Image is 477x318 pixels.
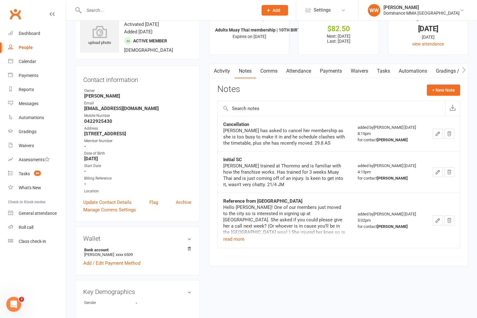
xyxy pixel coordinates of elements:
span: 3 [19,297,24,302]
strong: Initial SC [223,157,242,162]
a: Automations [394,64,431,78]
div: for contact [358,137,422,143]
a: Notes [234,64,256,78]
div: General attendance [19,211,57,216]
div: Dashboard [19,31,40,36]
a: Tasks 46 [8,167,66,181]
div: [PERSON_NAME] [383,5,460,10]
div: [PERSON_NAME] has asked to cancel her membership as she is too busy to make it in and he schedule... [223,128,346,146]
span: Settings [314,3,331,17]
button: + New Note [427,84,460,96]
a: Waivers [8,139,66,153]
a: view attendance [412,41,444,46]
a: Class kiosk mode [8,234,66,248]
div: Mobile Number [84,113,191,119]
div: Messages [19,101,38,106]
div: Waivers [19,143,34,148]
a: Waivers [346,64,373,78]
div: Date of Birth [84,151,191,157]
a: Reports [8,83,66,97]
strong: [PERSON_NAME] [84,93,191,99]
span: 46 [34,171,41,176]
div: [DATE] [394,34,462,41]
a: Automations [8,111,66,125]
div: Dominance MMA [GEOGRAPHIC_DATA] [383,10,460,16]
div: Calendar [19,59,36,64]
span: Active member [133,38,167,43]
div: for contact [358,224,422,230]
div: [PERSON_NAME] trained at Thommo and is familiar with how the franchise works. Has trained for 3 w... [223,163,346,188]
div: Automations [19,115,44,120]
time: Activated [DATE] [124,22,159,27]
time: Added [DATE] [124,29,152,35]
div: Roll call [19,225,33,230]
a: Assessments [8,153,66,167]
div: $82.50 [304,26,373,32]
div: added by [PERSON_NAME] [DATE] 5:02pm [358,211,422,230]
strong: 0422925430 [84,118,191,124]
div: added by [PERSON_NAME] [DATE] 8:15pm [358,124,422,143]
strong: Adults Muay Thai membership | 10TH BIRTHDA... [215,27,313,32]
strong: [STREET_ADDRESS] [84,131,191,137]
p: Next: [DATE] Last: [DATE] [304,34,373,44]
div: Email [84,100,191,106]
strong: Cancellation [223,122,249,127]
a: General attendance kiosk mode [8,206,66,220]
div: upload photo [80,26,119,46]
div: Billing Reference [84,176,191,181]
h3: Wallet [83,235,191,242]
h3: Notes [217,84,240,96]
strong: Bank account [84,248,188,252]
div: Gradings [19,129,36,134]
input: Search notes [218,101,445,116]
div: Location [84,188,191,194]
a: People [8,41,66,55]
div: Reports [19,87,34,92]
strong: [DATE] [84,156,191,161]
a: Dashboard [8,26,66,41]
strong: - [136,301,171,305]
div: Address [84,126,191,132]
span: xxxx 6509 [116,252,133,257]
a: Clubworx [7,6,23,22]
a: Roll call [8,220,66,234]
a: Calendar [8,55,66,69]
span: Expires on [DATE] [233,34,266,39]
a: Activity [210,64,234,78]
div: [DATE] [394,26,462,32]
button: Add [262,5,288,16]
div: Class check-in [19,239,46,244]
strong: [EMAIL_ADDRESS][DOMAIN_NAME] [84,106,191,111]
strong: [PERSON_NAME] [377,224,408,229]
div: added by [PERSON_NAME] [DATE] 4:13pm [358,163,422,181]
h3: Contact information [83,74,191,83]
h3: Key Demographics [83,288,191,295]
button: read more [223,235,244,243]
a: Manage Comms Settings [83,206,136,214]
div: Start Date [84,163,191,169]
div: Payments [19,73,38,78]
a: Update Contact Details [83,199,132,206]
span: [DEMOGRAPHIC_DATA] [124,47,173,53]
a: Add / Edit Payment Method [83,259,140,267]
strong: Reference from [GEOGRAPHIC_DATA] [223,198,302,204]
a: Archive [176,199,191,206]
div: Member Number [84,138,191,144]
i: ✓ [231,16,235,22]
input: Search... [82,6,253,15]
div: Assessments [19,157,50,162]
strong: - [84,181,191,187]
div: Tasks [19,171,30,176]
li: [PERSON_NAME] [83,247,191,258]
a: Payments [8,69,66,83]
a: Attendance [282,64,316,78]
iframe: Intercom live chat [6,297,21,312]
span: Add [272,8,280,13]
div: Gender [84,300,136,306]
div: for contact [358,175,422,181]
a: Tasks [373,64,394,78]
a: Gradings [8,125,66,139]
strong: [PERSON_NAME] [377,176,408,181]
strong: [PERSON_NAME] [377,137,408,142]
a: Messages [8,97,66,111]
